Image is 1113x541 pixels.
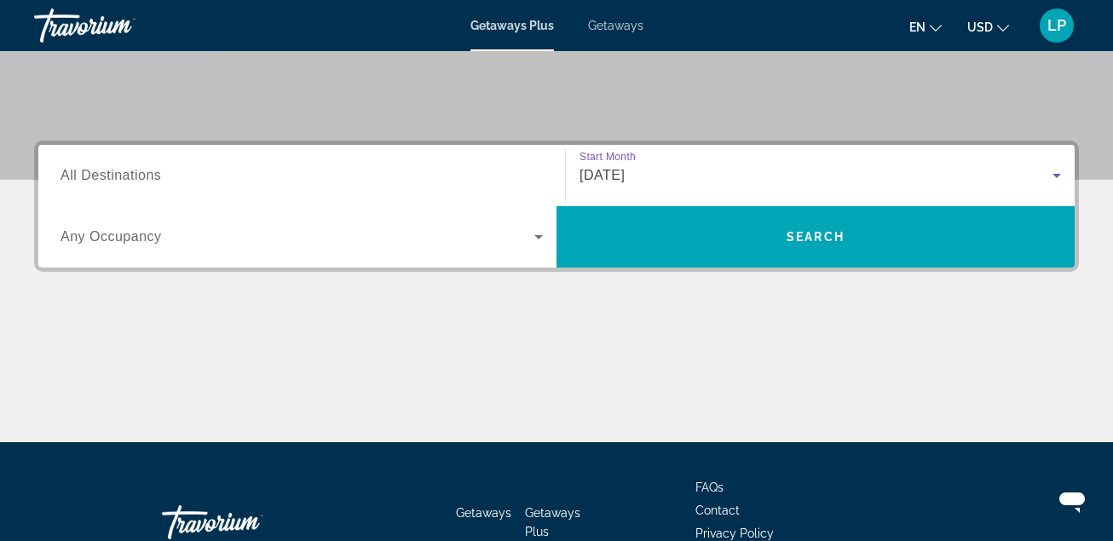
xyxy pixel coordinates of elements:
[580,152,636,163] span: Start Month
[34,3,205,48] a: Travorium
[1045,473,1099,527] iframe: Button to launch messaging window
[967,14,1009,39] button: Change currency
[470,19,554,32] a: Getaways Plus
[556,206,1075,268] button: Search
[695,504,740,517] a: Contact
[61,168,161,182] span: All Destinations
[695,481,724,494] a: FAQs
[1035,8,1079,43] button: User Menu
[787,230,845,244] span: Search
[909,14,942,39] button: Change language
[588,19,643,32] a: Getaways
[1047,17,1066,34] span: LP
[967,20,993,34] span: USD
[909,20,926,34] span: en
[456,506,511,520] a: Getaways
[525,506,580,538] a: Getaways Plus
[61,229,162,244] span: Any Occupancy
[695,527,774,540] a: Privacy Policy
[38,145,1075,268] div: Search widget
[580,168,625,182] span: [DATE]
